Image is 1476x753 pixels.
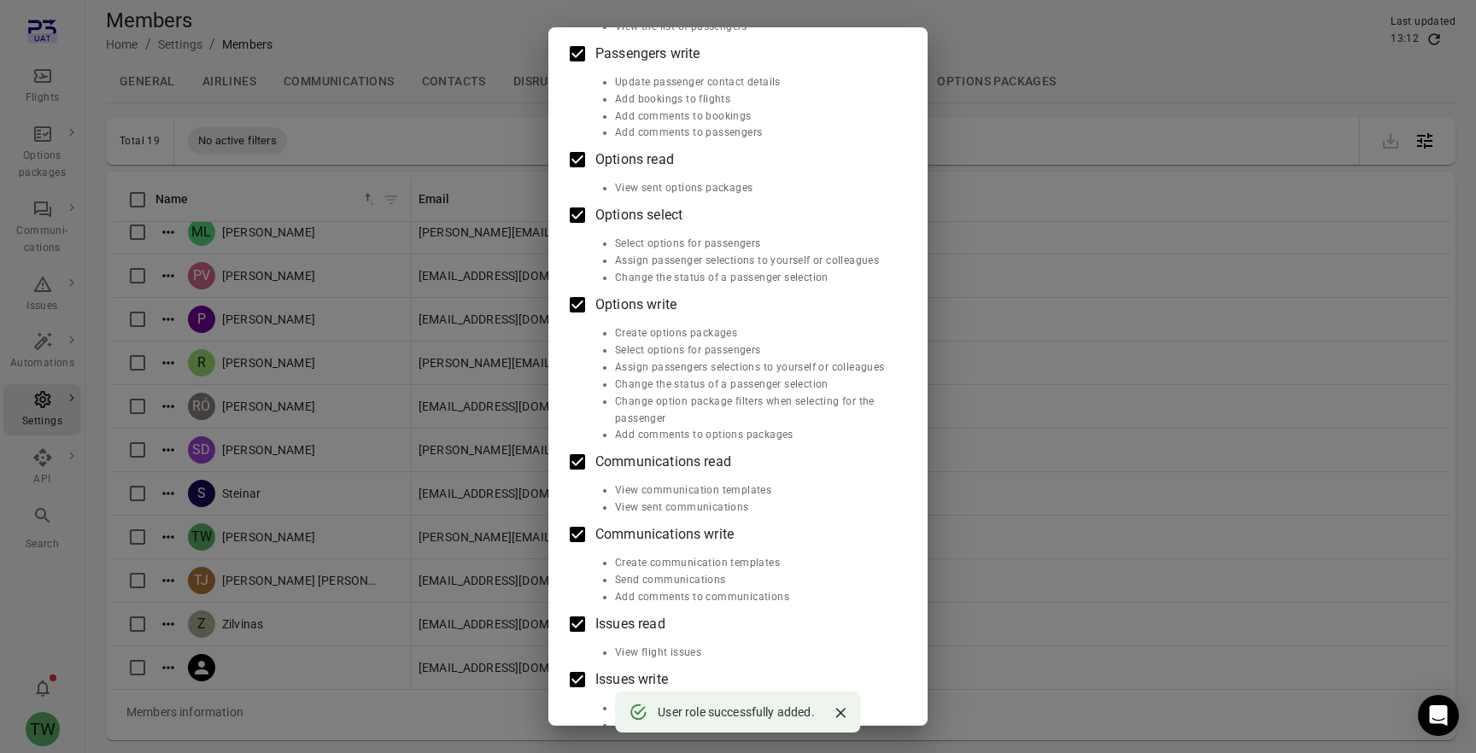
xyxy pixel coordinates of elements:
[1418,695,1459,736] div: Open Intercom Messenger
[615,19,895,36] li: View the list of passengers
[615,376,895,394] li: Change the status of a passenger selection
[615,555,895,572] li: Create communication templates
[615,589,895,606] li: Add comments to communications
[615,91,895,108] li: Add bookings to flights
[615,180,895,197] li: View sent options packages
[615,394,895,428] li: Change option package filters when selecting for the passenger
[615,325,895,342] li: Create options packages
[595,44,700,64] span: Passengers write
[615,342,895,359] li: Select options for passengers
[615,359,895,376] li: Assign passengers selections to yourself or colleagues
[615,572,895,589] li: Send communications
[615,74,895,91] li: Update passenger contact details
[615,482,895,499] li: View communication templates
[595,614,665,634] span: Issues read
[595,295,676,315] span: Options write
[595,205,682,225] span: Options select
[615,427,895,444] li: Add comments to options packages
[595,669,668,690] span: Issues write
[615,125,895,142] li: Add comments to passengers
[595,452,731,472] span: Communications read
[658,697,814,727] div: User role successfully added.
[615,236,895,253] li: Select options for passengers
[615,270,895,287] li: Change the status of a passenger selection
[829,700,854,726] button: Close
[615,253,895,270] li: Assign passenger selections to yourself or colleagues
[595,524,734,545] span: Communications write
[615,645,895,662] li: View flight issues
[615,108,895,125] li: Add comments to bookings
[595,149,674,170] span: Options read
[615,499,895,517] li: View sent communications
